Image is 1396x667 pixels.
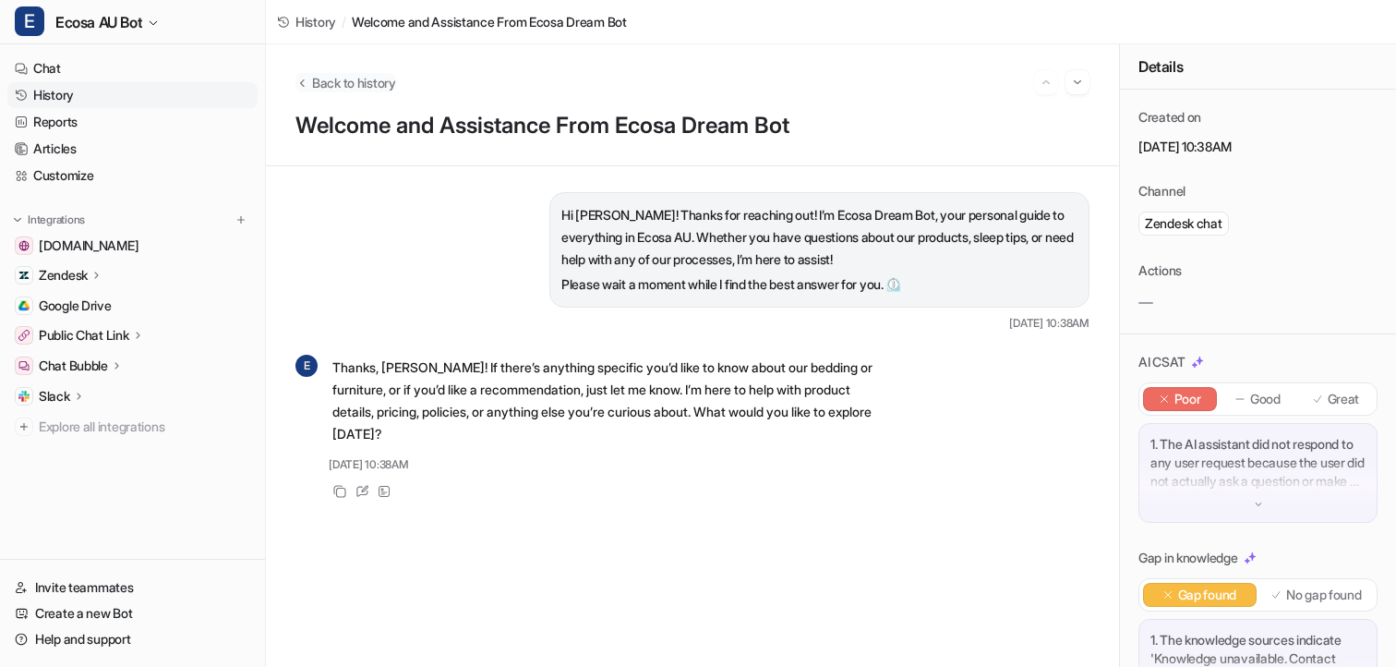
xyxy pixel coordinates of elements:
[7,293,258,319] a: Google DriveGoogle Drive
[7,109,258,135] a: Reports
[28,212,85,227] p: Integrations
[1178,586,1236,604] p: Gap found
[7,414,258,440] a: Explore all integrations
[1034,70,1058,94] button: Go to previous session
[39,326,129,345] p: Public Chat Link
[1138,108,1201,127] p: Created on
[39,266,88,285] p: Zendesk
[295,355,318,377] span: E
[1174,390,1201,408] p: Poor
[11,213,24,226] img: expand menu
[1071,74,1084,91] img: Next session
[7,600,258,626] a: Create a new Bot
[39,387,70,406] p: Slack
[1120,44,1396,90] div: Details
[295,73,396,92] button: Back to history
[342,12,346,31] span: /
[7,575,258,600] a: Invite teammates
[7,163,258,188] a: Customize
[1009,315,1089,332] span: [DATE] 10:38AM
[1286,586,1362,604] p: No gap found
[1138,138,1378,156] p: [DATE] 10:38AM
[18,330,30,341] img: Public Chat Link
[561,204,1077,271] p: Hi [PERSON_NAME]! Thanks for reaching out! I’m Ecosa Dream Bot, your personal guide to everything...
[295,113,1089,139] h1: Welcome and Assistance From Ecosa Dream Bot
[329,456,409,473] span: [DATE] 10:38AM
[7,82,258,108] a: History
[15,6,44,36] span: E
[18,270,30,281] img: Zendesk
[18,240,30,251] img: www.ecosa.com.au
[39,297,112,315] span: Google Drive
[7,233,258,259] a: www.ecosa.com.au[DOMAIN_NAME]
[235,213,247,226] img: menu_add.svg
[1138,353,1185,371] p: AI CSAT
[7,55,258,81] a: Chat
[1250,390,1281,408] p: Good
[39,412,250,442] span: Explore all integrations
[1138,182,1185,200] p: Channel
[1328,390,1360,408] p: Great
[15,418,33,436] img: explore all integrations
[18,300,30,311] img: Google Drive
[55,9,142,35] span: Ecosa AU Bot
[312,73,396,92] span: Back to history
[1138,549,1238,567] p: Gap in knowledge
[1252,498,1265,511] img: down-arrow
[18,360,30,371] img: Chat Bubble
[295,12,336,31] span: History
[1150,435,1366,491] p: 1. The AI assistant did not respond to any user request because the user did not actually ask a q...
[7,211,90,229] button: Integrations
[39,236,138,255] span: [DOMAIN_NAME]
[1145,214,1222,233] p: Zendesk chat
[7,626,258,652] a: Help and support
[561,273,1077,296] p: Please wait a moment while I find the best answer for you. ⏲️
[39,357,108,375] p: Chat Bubble
[352,12,627,31] span: Welcome and Assistance From Ecosa Dream Bot
[332,357,872,445] p: Thanks, [PERSON_NAME]! If there’s anything specific you’d like to know about our bedding or furni...
[18,391,30,402] img: Slack
[1065,70,1089,94] button: Go to next session
[277,12,336,31] a: History
[1138,261,1182,280] p: Actions
[1040,74,1053,91] img: Previous session
[7,136,258,162] a: Articles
